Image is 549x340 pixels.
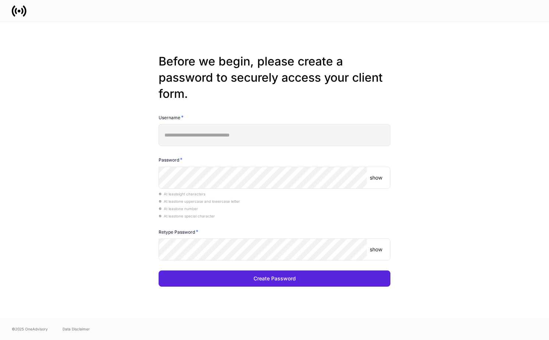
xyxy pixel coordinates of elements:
[159,156,183,163] h6: Password
[254,276,296,281] div: Create Password
[159,199,240,203] span: At least one uppercase and lowercase letter
[159,53,390,102] h2: Before we begin, please create a password to securely access your client form.
[12,326,48,332] span: © 2025 OneAdvisory
[159,206,198,211] span: At least one number
[63,326,90,332] a: Data Disclaimer
[370,174,382,181] p: show
[370,246,382,253] p: show
[159,192,205,196] span: At least eight characters
[159,214,215,218] span: At least one special character
[159,228,198,235] h6: Retype Password
[159,114,184,121] h6: Username
[159,270,390,287] button: Create Password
